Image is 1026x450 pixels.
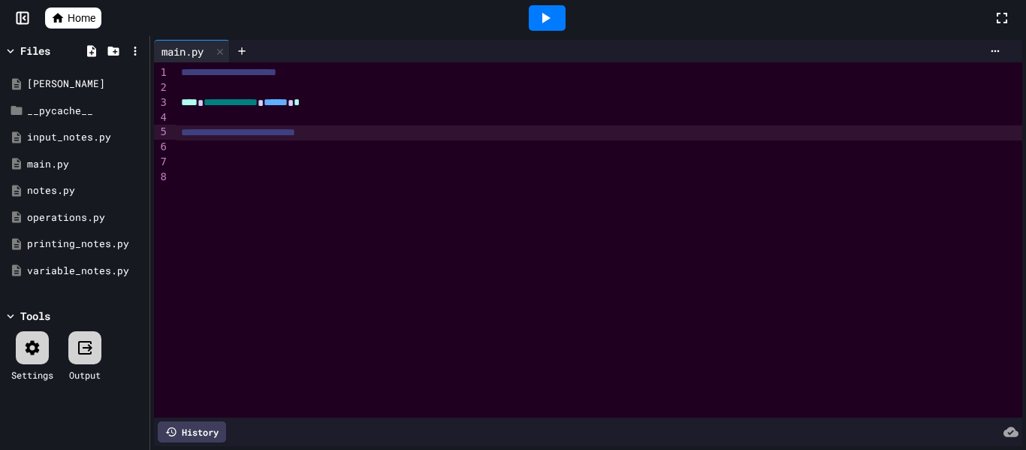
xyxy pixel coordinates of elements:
[154,44,211,59] div: main.py
[154,140,169,155] div: 6
[27,210,144,225] div: operations.py
[27,264,144,279] div: variable_notes.py
[154,155,169,170] div: 7
[27,237,144,252] div: printing_notes.py
[11,368,53,382] div: Settings
[154,65,169,80] div: 1
[69,368,101,382] div: Output
[68,11,95,26] span: Home
[20,43,50,59] div: Files
[27,183,144,198] div: notes.py
[154,110,169,125] div: 4
[154,40,230,62] div: main.py
[20,308,50,324] div: Tools
[45,8,101,29] a: Home
[158,421,226,442] div: History
[27,104,144,119] div: __pycache__
[27,157,144,172] div: main.py
[154,95,169,110] div: 3
[27,77,144,92] div: [PERSON_NAME]
[154,170,169,185] div: 8
[154,125,169,140] div: 5
[27,130,144,145] div: input_notes.py
[154,80,169,95] div: 2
